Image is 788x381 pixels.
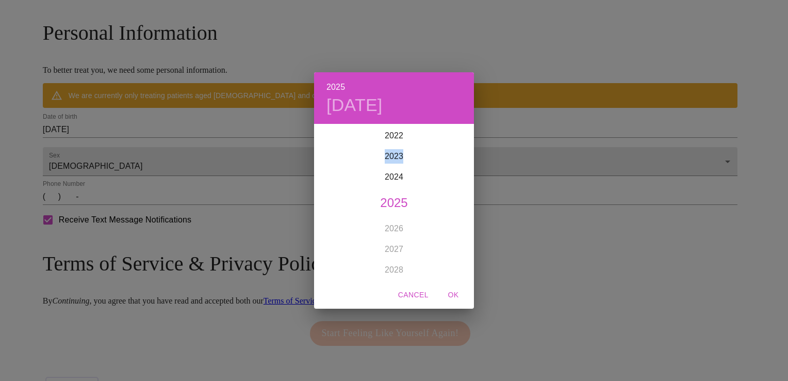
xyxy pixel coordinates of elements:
div: 2025 [314,193,474,213]
button: OK [437,285,470,305]
button: 2025 [326,80,345,94]
span: OK [441,289,466,301]
div: 2024 [314,167,474,187]
span: Cancel [398,289,429,301]
div: 2023 [314,146,474,167]
div: 2022 [314,125,474,146]
button: [DATE] [326,94,383,116]
button: Cancel [394,285,433,305]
